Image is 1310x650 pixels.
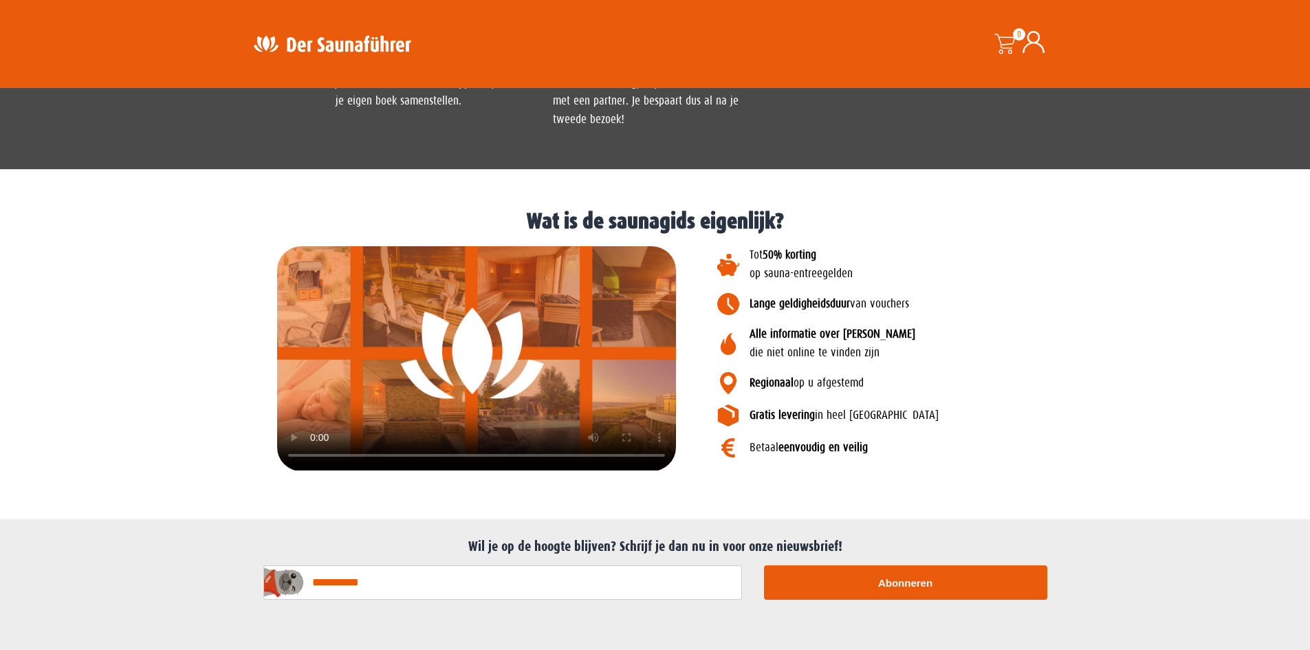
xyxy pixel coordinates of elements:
[527,208,784,234] font: Wat is de saunagids eigenlijk?
[764,565,1047,600] button: Abonneren
[336,58,538,89] font: en ontdek een keur aan prachtige sauna's bij jou in de buurt. Met onze app kun je zelfs
[815,409,939,422] font: in heel [GEOGRAPHIC_DATA]
[468,539,842,554] font: Wil je op de hoogte blijven? Schrijf je dan nu in voor onze nieuwsbrief!
[750,409,815,422] font: Gratis levering
[750,441,778,454] font: Betaal
[794,376,864,389] font: op u afgestemd
[750,327,915,340] font: Alle informatie over [PERSON_NAME]
[850,297,909,310] font: van vouchers
[750,376,794,389] font: Regionaal
[750,297,850,310] font: Lange geldigheidsduur
[778,441,868,454] font: eenvoudig en veilig
[878,577,932,589] font: Abonneren
[750,248,763,261] font: Tot
[771,40,973,89] font: Laat de voucher aan de kassier zien, bespaar geld en geniet van een ontspannende vakantie.
[553,40,756,126] font: Elke sauna biedt een voucher waarmee je tot 50% korting krijgt per bezoek, afhankelijk van de aan...
[763,248,816,261] font: 50% korting
[1017,30,1021,39] font: 0
[336,94,461,107] font: je eigen boek samenstellen.
[750,346,880,359] font: die niet online te vinden zijn
[750,267,853,280] font: op sauna-entreegelden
